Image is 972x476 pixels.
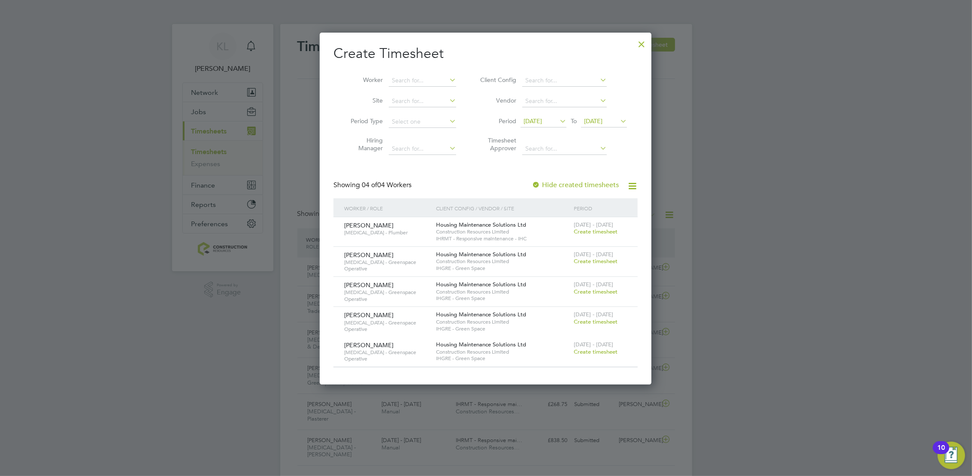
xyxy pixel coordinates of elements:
input: Search for... [522,75,607,87]
label: Worker [344,76,383,84]
span: IHGRE - Green Space [436,355,569,362]
span: Create timesheet [574,258,618,265]
span: IHGRE - Green Space [436,295,569,302]
span: Create timesheet [574,288,618,295]
span: IHRMT - Responsive maintenance - IHC [436,235,569,242]
span: [DATE] - [DATE] [574,311,613,318]
span: Construction Resources Limited [436,228,569,235]
input: Search for... [389,143,456,155]
div: Worker / Role [342,198,434,218]
span: IHGRE - Green Space [436,265,569,272]
span: Create timesheet [574,318,618,325]
span: [DATE] - [DATE] [574,341,613,348]
span: Housing Maintenance Solutions Ltd [436,221,526,228]
span: Construction Resources Limited [436,288,569,295]
span: Create timesheet [574,228,618,235]
div: Client Config / Vendor / Site [434,198,572,218]
span: Construction Resources Limited [436,318,569,325]
h2: Create Timesheet [333,45,638,63]
label: Hide created timesheets [532,181,619,189]
span: [MEDICAL_DATA] - Greenspace Operative [344,289,430,302]
span: Construction Resources Limited [436,258,569,265]
input: Search for... [389,95,456,107]
span: To [568,115,579,127]
span: 04 Workers [362,181,412,189]
span: [MEDICAL_DATA] - Plumber [344,229,430,236]
label: Timesheet Approver [478,136,516,152]
label: Vendor [478,97,516,104]
input: Search for... [389,75,456,87]
label: Hiring Manager [344,136,383,152]
div: Showing [333,181,413,190]
span: Housing Maintenance Solutions Ltd [436,341,526,348]
span: [MEDICAL_DATA] - Greenspace Operative [344,259,430,272]
input: Search for... [522,143,607,155]
input: Search for... [522,95,607,107]
span: Create timesheet [574,348,618,355]
span: [DATE] [584,117,603,125]
div: 10 [937,448,945,459]
span: Housing Maintenance Solutions Ltd [436,311,526,318]
label: Period [478,117,516,125]
label: Client Config [478,76,516,84]
span: [DATE] - [DATE] [574,281,613,288]
span: [DATE] - [DATE] [574,221,613,228]
span: Housing Maintenance Solutions Ltd [436,281,526,288]
span: [DATE] [524,117,542,125]
span: 04 of [362,181,377,189]
button: Open Resource Center, 10 new notifications [938,442,965,469]
span: Construction Resources Limited [436,349,569,355]
span: [PERSON_NAME] [344,341,394,349]
label: Site [344,97,383,104]
span: [PERSON_NAME] [344,311,394,319]
input: Select one [389,116,456,128]
label: Period Type [344,117,383,125]
span: [MEDICAL_DATA] - Greenspace Operative [344,319,430,333]
span: [PERSON_NAME] [344,281,394,289]
span: [PERSON_NAME] [344,251,394,259]
div: Period [572,198,629,218]
span: Housing Maintenance Solutions Ltd [436,251,526,258]
span: IHGRE - Green Space [436,325,569,332]
span: [MEDICAL_DATA] - Greenspace Operative [344,349,430,362]
span: [DATE] - [DATE] [574,251,613,258]
span: [PERSON_NAME] [344,221,394,229]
